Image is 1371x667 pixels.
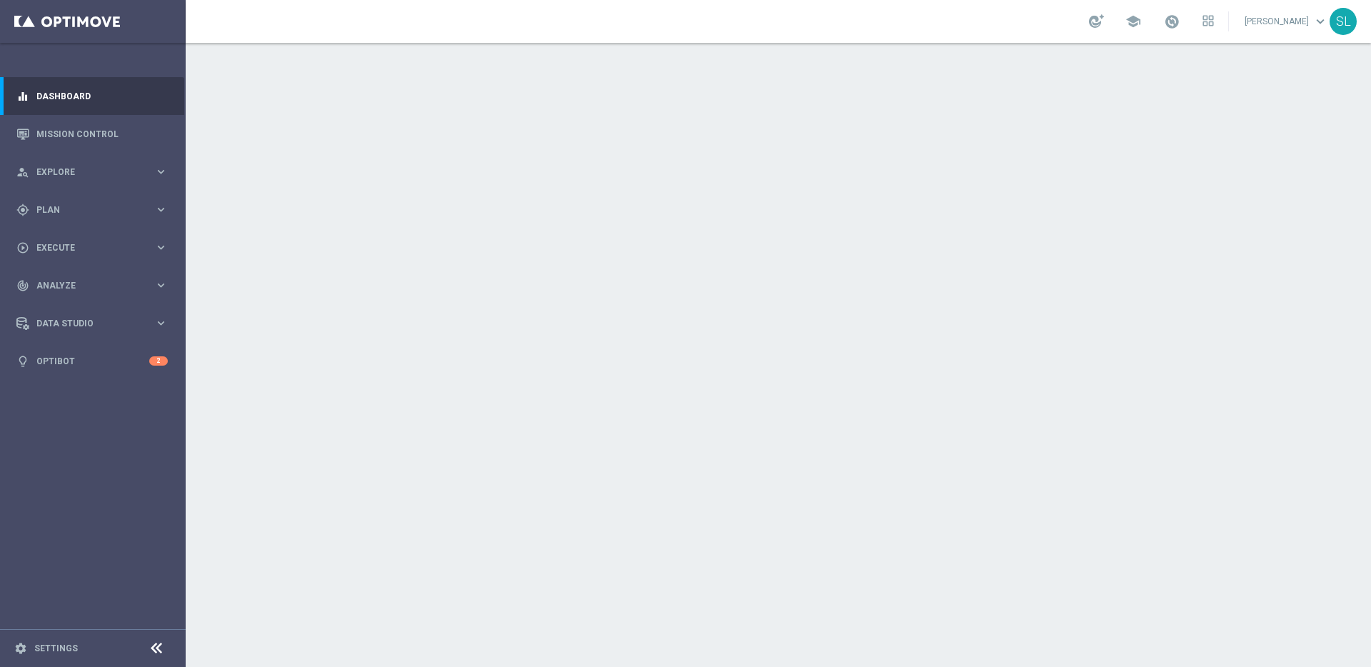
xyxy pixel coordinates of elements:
div: Dashboard [16,77,168,115]
i: keyboard_arrow_right [154,241,168,254]
button: play_circle_outline Execute keyboard_arrow_right [16,242,169,254]
i: track_changes [16,279,29,292]
a: Optibot [36,342,149,380]
span: Explore [36,168,154,176]
div: Analyze [16,279,154,292]
button: track_changes Analyze keyboard_arrow_right [16,280,169,291]
span: Data Studio [36,319,154,328]
div: Explore [16,166,154,179]
span: Execute [36,244,154,252]
i: keyboard_arrow_right [154,203,168,216]
i: keyboard_arrow_right [154,316,168,330]
button: Mission Control [16,129,169,140]
span: Analyze [36,281,154,290]
i: play_circle_outline [16,241,29,254]
i: gps_fixed [16,204,29,216]
i: person_search [16,166,29,179]
span: school [1125,14,1141,29]
i: keyboard_arrow_right [154,165,168,179]
i: settings [14,642,27,655]
button: Data Studio keyboard_arrow_right [16,318,169,329]
a: [PERSON_NAME]keyboard_arrow_down [1243,11,1330,32]
div: Plan [16,204,154,216]
i: equalizer [16,90,29,103]
div: Execute [16,241,154,254]
div: Data Studio [16,317,154,330]
span: keyboard_arrow_down [1312,14,1328,29]
span: Plan [36,206,154,214]
a: Dashboard [36,77,168,115]
button: lightbulb Optibot 2 [16,356,169,367]
div: SL [1330,8,1357,35]
div: Mission Control [16,115,168,153]
i: lightbulb [16,355,29,368]
button: person_search Explore keyboard_arrow_right [16,166,169,178]
div: Optibot [16,342,168,380]
button: gps_fixed Plan keyboard_arrow_right [16,204,169,216]
button: equalizer Dashboard [16,91,169,102]
a: Settings [34,644,78,653]
a: Mission Control [36,115,168,153]
div: 2 [149,356,168,366]
i: keyboard_arrow_right [154,279,168,292]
